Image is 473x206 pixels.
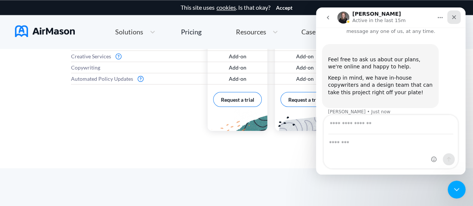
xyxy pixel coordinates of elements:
span: Automated Policy Updates [71,76,133,82]
span: Add-on [296,65,314,71]
iframe: Intercom live chat [448,181,466,199]
img: svg+xml;base64,PD94bWwgdmVyc2lvbj0iMS4wIiBlbmNvZGluZz0idXRmLTgiPz4KPHN2ZyB3aWR0aD0iMTZweCIgaGVpZ2... [138,76,144,82]
button: Accept cookies [276,5,292,11]
img: svg+xml;base64,PD94bWwgdmVyc2lvbj0iMS4wIiBlbmNvZGluZz0idXRmLTgiPz4KPHN2ZyB3aWR0aD0iMTZweCIgaGVpZ2... [116,53,122,59]
span: Resources [236,28,266,35]
img: AirMason Logo [15,25,75,37]
div: Pricing [181,28,202,35]
span: Add-on [229,65,246,71]
a: cookies [216,4,236,11]
a: Pricing [181,25,202,39]
span: Add-on [296,76,314,82]
button: Request a trial [280,92,329,107]
button: Request a trial [213,92,262,107]
span: Add-on [229,76,246,82]
span: Case Studies & FAQ [301,28,359,35]
span: Copywriting [71,65,100,71]
span: Add-on [296,53,314,59]
span: Add-on [229,53,246,59]
span: Creative Services [71,53,111,59]
span: Solutions [115,28,143,35]
iframe: Intercom live chat [316,7,466,175]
